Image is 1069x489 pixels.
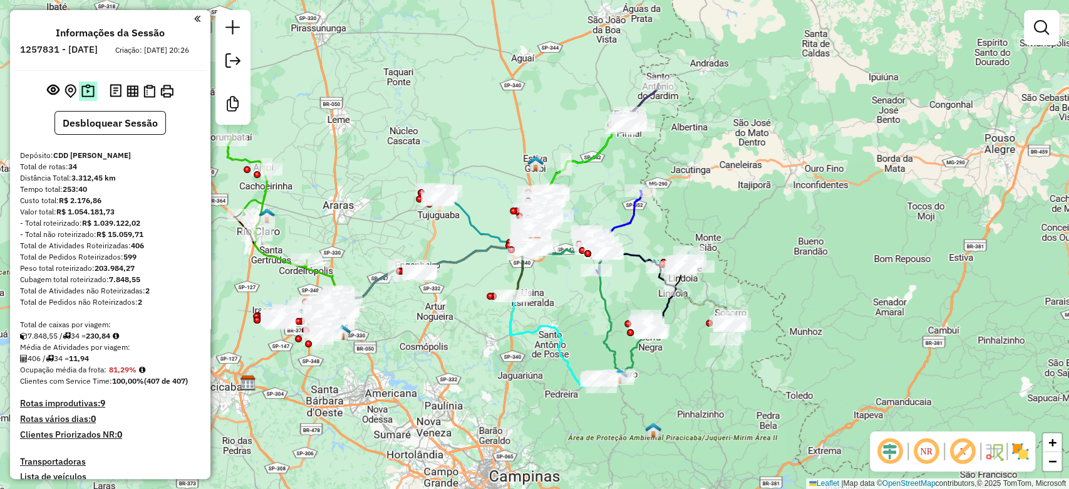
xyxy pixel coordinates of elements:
h4: Clientes Priorizados NR: [20,429,200,440]
strong: 11,94 [69,354,89,363]
a: Leaflet [809,479,839,488]
button: Visualizar relatório de Roteirização [124,82,141,99]
div: Total de Pedidos não Roteirizados: [20,297,200,308]
div: Total de rotas: [20,161,200,172]
img: CDD Piracicaba [240,375,256,391]
span: − [1048,453,1056,469]
a: Exportar sessão [220,48,245,76]
button: Imprimir Rotas [158,82,176,100]
div: - Total não roteirizado: [20,229,200,240]
strong: R$ 2.176,86 [59,196,101,205]
strong: R$ 1.054.181,73 [56,207,115,216]
div: - Total roteirizado: [20,218,200,229]
strong: 81,29% [109,365,137,374]
em: Média calculada utilizando a maior ocupação (%Peso ou %Cubagem) de cada rota da sessão. Rotas cro... [139,366,145,374]
h4: Rotas improdutivas: [20,398,200,409]
button: Visualizar Romaneio [141,82,158,100]
strong: 2 [145,286,150,295]
strong: 100,00% [112,376,144,386]
div: 406 / 34 = [20,353,200,364]
div: Criação: [DATE] 20:26 [110,45,194,56]
img: 619 UDC Light Rio Claro [259,208,275,224]
strong: 9 [100,397,105,409]
span: Ocultar NR [911,436,941,466]
div: Tempo total: [20,184,200,195]
button: Desbloquear Sessão [54,111,166,135]
img: PA - Limeira [334,324,351,340]
div: Total de Atividades não Roteirizadas: [20,285,200,297]
img: Tuiuti [645,422,661,438]
img: Socoro [721,313,738,329]
h4: Rotas vários dias: [20,414,200,424]
i: Total de rotas [46,355,54,362]
i: Total de rotas [63,332,71,340]
strong: R$ 15.059,71 [96,229,143,239]
img: Exibir/Ocultar setores [1010,441,1030,461]
a: Nova sessão e pesquisa [220,15,245,43]
button: Painel de Sugestão [79,81,97,101]
a: Zoom in [1043,433,1061,452]
strong: 7.848,55 [109,275,140,284]
h4: Lista de veículos [20,471,200,482]
div: Map data © contributors,© 2025 TomTom, Microsoft [806,478,1069,489]
span: Clientes com Service Time: [20,376,112,386]
div: Depósito: [20,150,200,161]
div: Cubagem total roteirizado: [20,274,200,285]
div: Total de caixas por viagem: [20,319,200,330]
strong: R$ 1.039.122,02 [82,218,140,228]
strong: 406 [131,241,144,250]
span: Ocupação média da frota: [20,365,106,374]
div: Custo total: [20,195,200,206]
div: Valor total: [20,206,200,218]
span: Ocultar deslocamento [875,436,905,466]
div: Peso total roteirizado: [20,263,200,274]
strong: 230,84 [86,331,110,340]
a: Criar modelo [220,92,245,120]
a: Clique aqui para minimizar o painel [194,11,200,26]
div: Total de Atividades Roteirizadas: [20,240,200,251]
strong: (407 de 407) [144,376,188,386]
span: | [841,479,843,488]
a: OpenStreetMap [882,479,936,488]
img: 618 UDC Light Limeira [333,317,349,333]
button: Centralizar mapa no depósito ou ponto de apoio [62,81,79,101]
strong: CDD [PERSON_NAME] [53,150,131,160]
h6: 1257831 - [DATE] [20,44,98,55]
strong: 0 [117,429,122,440]
div: Atividade não roteirizada - D. NASTARO SUPERMERCADOS LTDA [200,392,231,405]
strong: 0 [91,413,96,424]
i: Meta Caixas/viagem: 219,60 Diferença: 11,24 [113,332,119,340]
i: Cubagem total roteirizado [20,332,28,340]
button: Logs desbloquear sessão [107,81,124,101]
img: Estiva Gerbi [527,155,544,172]
strong: 203.984,27 [95,263,135,273]
strong: 34 [68,162,77,171]
strong: 599 [123,252,137,261]
strong: 253:40 [63,184,87,194]
a: Zoom out [1043,452,1061,471]
strong: 2 [138,297,142,307]
span: Exibir rótulo [948,436,978,466]
img: Fluxo de ruas [984,441,1004,461]
i: Total de Atividades [20,355,28,362]
img: Amparo [611,368,627,384]
div: 7.848,55 / 34 = [20,330,200,342]
a: Exibir filtros [1029,15,1054,40]
button: Exibir sessão original [44,81,62,101]
h4: Transportadoras [20,456,200,467]
span: + [1048,434,1056,450]
div: Distância Total: [20,172,200,184]
h4: Informações da Sessão [56,27,165,39]
div: Total de Pedidos Roteirizados: [20,251,200,263]
strong: 3.312,45 km [71,173,116,182]
div: Média de Atividades por viagem: [20,342,200,353]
